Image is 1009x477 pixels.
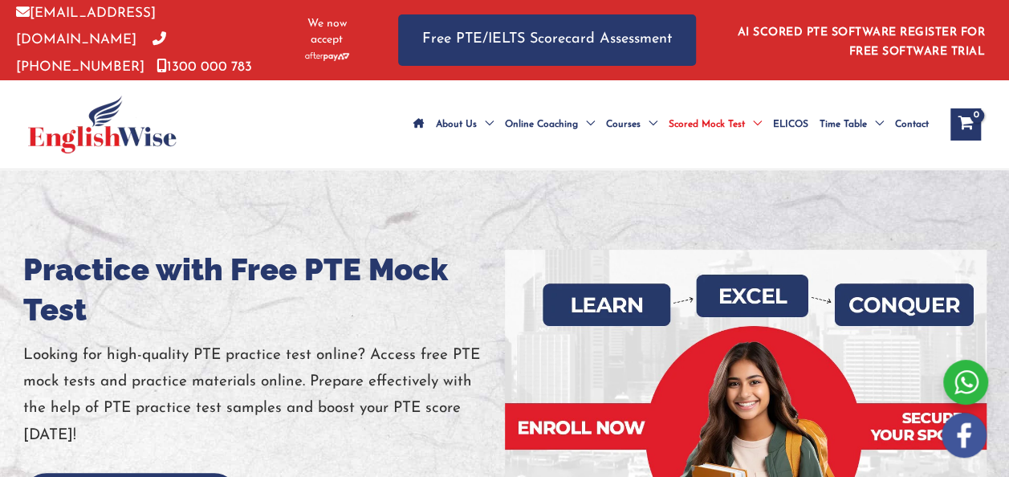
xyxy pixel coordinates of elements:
a: Scored Mock TestMenu Toggle [663,96,767,153]
span: Menu Toggle [641,96,657,153]
a: Contact [889,96,934,153]
nav: Site Navigation: Main Menu [408,96,934,153]
img: cropped-ew-logo [28,96,177,153]
a: Time TableMenu Toggle [814,96,889,153]
span: Contact [895,96,929,153]
a: CoursesMenu Toggle [600,96,663,153]
img: Afterpay-Logo [305,52,349,61]
span: Time Table [820,96,867,153]
span: Menu Toggle [578,96,595,153]
a: ELICOS [767,96,814,153]
a: View Shopping Cart, empty [950,108,981,141]
a: [PHONE_NUMBER] [16,33,166,73]
a: 1300 000 783 [157,60,252,74]
img: white-facebook.png [942,413,987,458]
a: Free PTE/IELTS Scorecard Assessment [398,14,696,65]
p: Looking for high-quality PTE practice test online? Access free PTE mock tests and practice materi... [23,342,505,449]
span: Menu Toggle [477,96,494,153]
span: ELICOS [773,96,808,153]
span: Courses [606,96,641,153]
span: Scored Mock Test [669,96,745,153]
span: About Us [436,96,477,153]
a: About UsMenu Toggle [430,96,499,153]
a: Online CoachingMenu Toggle [499,96,600,153]
span: Menu Toggle [867,96,884,153]
aside: Header Widget 1 [728,14,993,66]
span: We now accept [296,16,358,48]
a: [EMAIL_ADDRESS][DOMAIN_NAME] [16,6,156,47]
span: Menu Toggle [745,96,762,153]
span: Online Coaching [505,96,578,153]
h1: Practice with Free PTE Mock Test [23,250,505,330]
a: AI SCORED PTE SOFTWARE REGISTER FOR FREE SOFTWARE TRIAL [738,26,986,58]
